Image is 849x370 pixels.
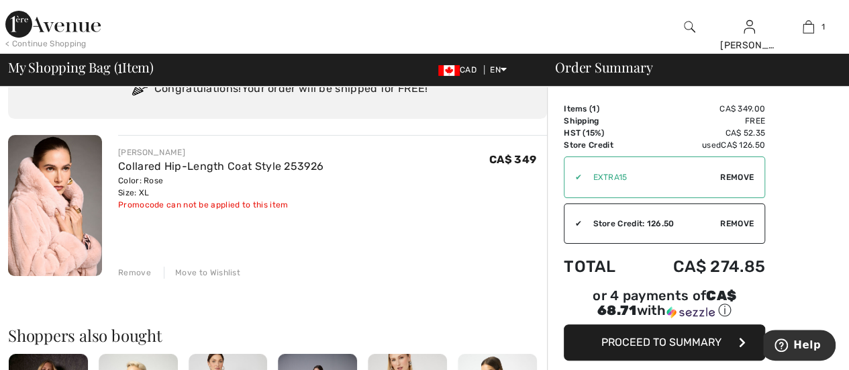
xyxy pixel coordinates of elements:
[8,327,547,343] h2: Shoppers also bought
[490,65,507,75] span: EN
[666,306,715,318] img: Sezzle
[684,19,695,35] img: search the website
[564,103,636,115] td: Items ( )
[5,11,101,38] img: 1ère Avenue
[164,267,240,279] div: Move to Wishlist
[636,139,765,151] td: used
[720,38,779,52] div: [PERSON_NAME]
[592,104,596,113] span: 1
[118,175,323,199] div: Color: Rose Size: XL
[720,171,754,183] span: Remove
[564,289,765,320] div: or 4 payments of with
[118,160,323,173] a: Collared Hip-Length Coat Style 253926
[597,287,736,318] span: CA$ 68.71
[636,115,765,127] td: Free
[539,60,841,74] div: Order Summary
[601,336,721,349] span: Proceed to Summary
[636,127,765,139] td: CA$ 52.35
[8,60,154,74] span: My Shopping Bag ( Item)
[8,135,102,276] img: Collared Hip-Length Coat Style 253926
[564,171,582,183] div: ✔
[117,57,122,75] span: 1
[582,157,720,197] input: Promo code
[564,244,636,289] td: Total
[438,65,482,75] span: CAD
[118,267,151,279] div: Remove
[564,218,582,230] div: ✔
[5,38,87,50] div: < Continue Shopping
[438,65,460,76] img: Canadian Dollar
[803,19,814,35] img: My Bag
[779,19,838,35] a: 1
[564,115,636,127] td: Shipping
[489,153,536,166] span: CA$ 349
[118,146,323,158] div: [PERSON_NAME]
[118,199,323,211] div: Promocode can not be applied to this item
[636,244,765,289] td: CA$ 274.85
[744,19,755,35] img: My Info
[24,76,531,103] div: Congratulations! Your order will be shipped for FREE!
[564,127,636,139] td: HST (15%)
[582,218,720,230] div: Store Credit: 126.50
[636,103,765,115] td: CA$ 349.00
[720,218,754,230] span: Remove
[564,324,765,361] button: Proceed to Summary
[564,289,765,324] div: or 4 payments ofCA$ 68.71withSezzle Click to learn more about Sezzle
[128,76,154,103] img: Congratulation2.svg
[763,330,836,363] iframe: Opens a widget where you can find more information
[564,139,636,151] td: Store Credit
[721,140,765,150] span: CA$ 126.50
[821,21,824,33] span: 1
[744,20,755,33] a: Sign In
